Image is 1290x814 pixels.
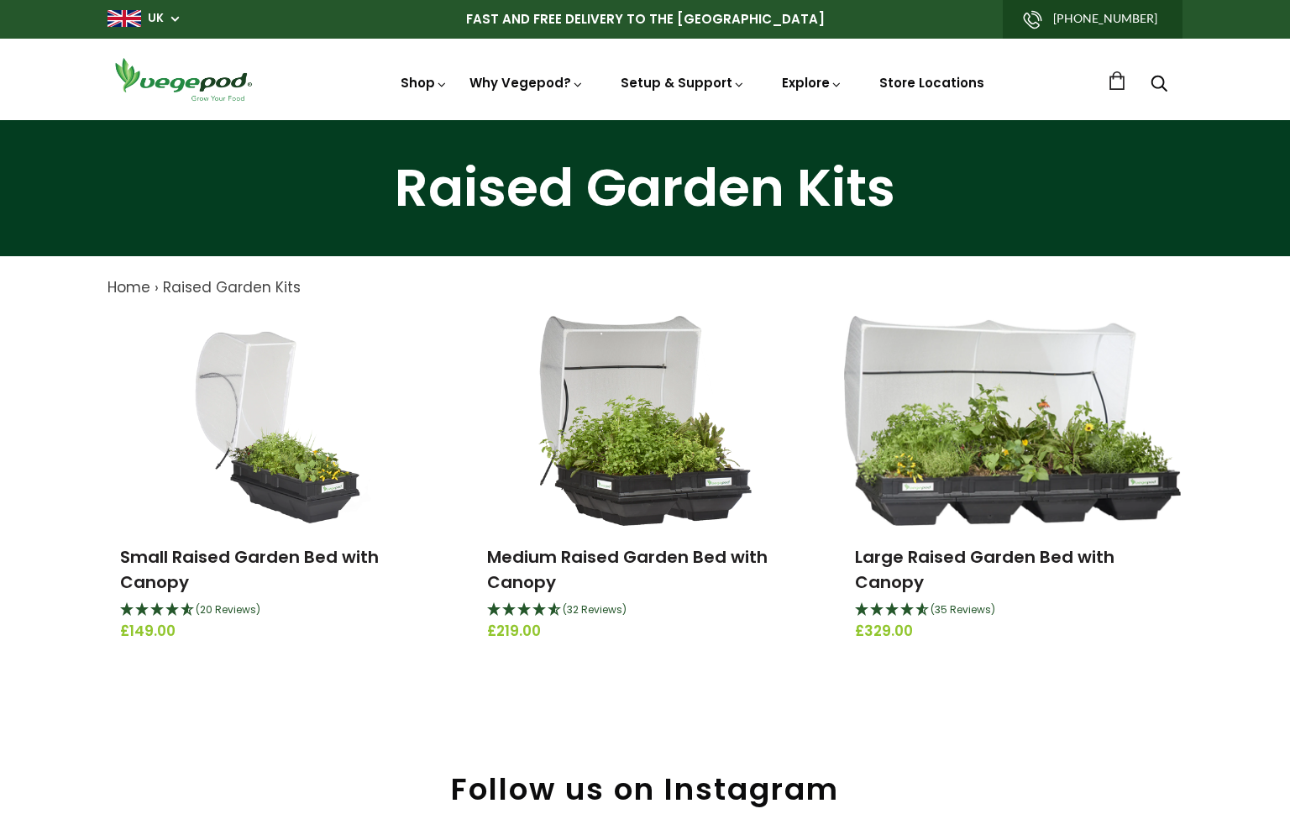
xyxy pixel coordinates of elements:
[1151,76,1167,94] a: Search
[163,277,301,297] a: Raised Garden Kits
[855,545,1114,594] a: Large Raised Garden Bed with Canopy
[844,316,1180,526] img: Large Raised Garden Bed with Canopy
[487,600,802,622] div: 4.66 Stars - 32 Reviews
[107,771,1182,807] h2: Follow us on Instagram
[855,600,1170,622] div: 4.69 Stars - 35 Reviews
[931,602,995,617] span: 4.69 Stars - 35 Reviews
[107,55,259,103] img: Vegepod
[487,621,802,643] span: £219.00
[107,277,1182,299] nav: breadcrumbs
[782,74,842,92] a: Explore
[155,277,159,297] span: ›
[487,545,768,594] a: Medium Raised Garden Bed with Canopy
[120,600,435,622] div: 4.75 Stars - 20 Reviews
[879,74,984,92] a: Store Locations
[178,316,378,526] img: Small Raised Garden Bed with Canopy
[21,162,1269,214] h1: Raised Garden Kits
[107,277,150,297] a: Home
[621,74,745,92] a: Setup & Support
[538,316,752,526] img: Medium Raised Garden Bed with Canopy
[120,621,435,643] span: £149.00
[469,74,584,92] a: Why Vegepod?
[196,602,260,617] span: 4.75 Stars - 20 Reviews
[855,621,1170,643] span: £329.00
[107,10,141,27] img: gb_large.png
[563,602,627,617] span: 4.66 Stars - 32 Reviews
[401,74,448,92] a: Shop
[148,10,164,27] a: UK
[120,545,379,594] a: Small Raised Garden Bed with Canopy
